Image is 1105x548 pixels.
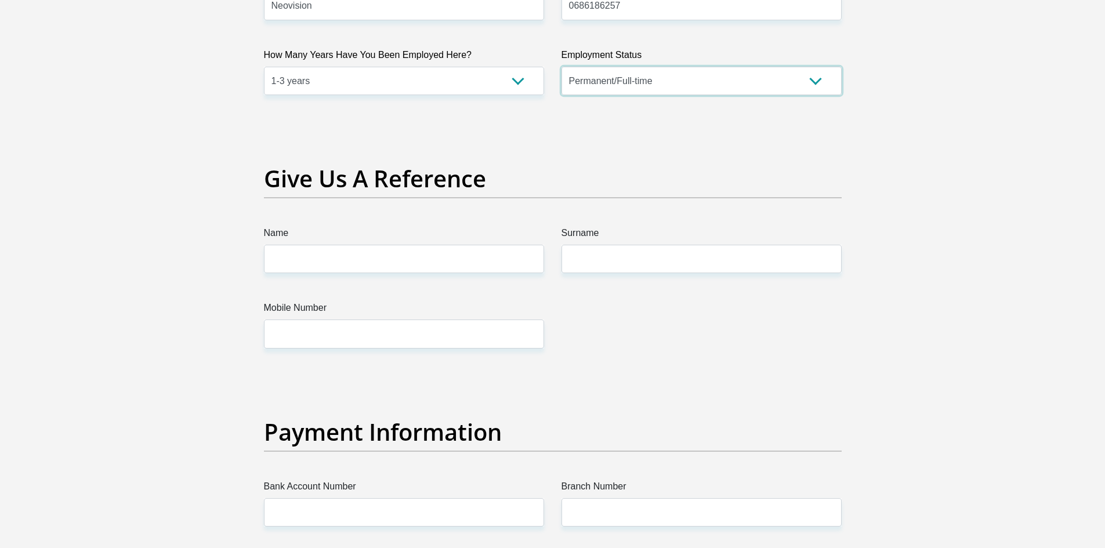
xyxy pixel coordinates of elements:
label: How Many Years Have You Been Employed Here? [264,48,544,67]
h2: Payment Information [264,418,842,446]
label: Name [264,226,544,245]
input: Branch Number [561,498,842,527]
input: Surname [561,245,842,273]
label: Branch Number [561,480,842,498]
label: Employment Status [561,48,842,67]
h2: Give Us A Reference [264,165,842,193]
input: Bank Account Number [264,498,544,527]
input: Mobile Number [264,320,544,348]
label: Bank Account Number [264,480,544,498]
label: Mobile Number [264,301,544,320]
input: Name [264,245,544,273]
label: Surname [561,226,842,245]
